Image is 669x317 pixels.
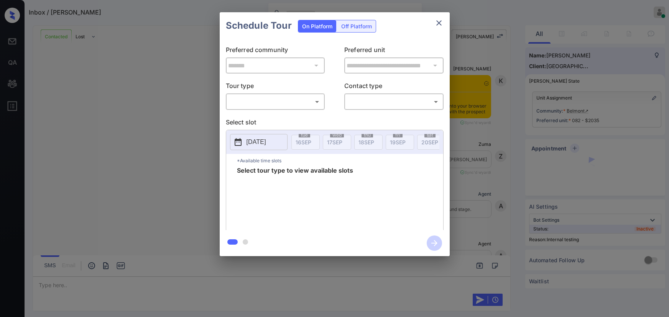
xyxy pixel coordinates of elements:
[220,12,298,39] h2: Schedule Tour
[344,81,444,93] p: Contact type
[226,45,325,57] p: Preferred community
[237,167,353,229] span: Select tour type to view available slots
[298,20,336,32] div: On Platform
[226,118,444,130] p: Select slot
[344,45,444,57] p: Preferred unit
[337,20,376,32] div: Off Platform
[431,15,447,31] button: close
[230,134,288,150] button: [DATE]
[247,137,266,147] p: [DATE]
[237,154,443,167] p: *Available time slots
[226,81,325,93] p: Tour type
